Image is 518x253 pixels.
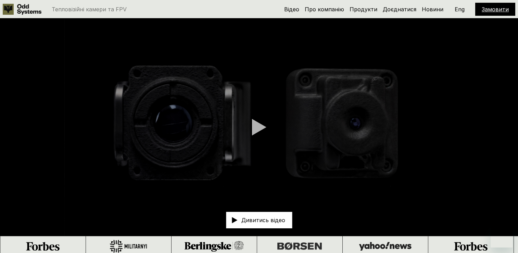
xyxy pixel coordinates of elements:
[422,6,443,13] a: Новини
[284,6,299,13] a: Відео
[350,6,377,13] a: Продукти
[52,7,127,12] p: Тепловізійні камери та FPV
[491,226,513,248] iframe: Кнопка для запуску вікна повідомлень
[383,6,416,13] a: Доєднатися
[241,217,285,223] p: Дивитись відео
[305,6,344,13] a: Про компанію
[455,7,465,12] p: Eng
[482,6,509,13] a: Замовити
